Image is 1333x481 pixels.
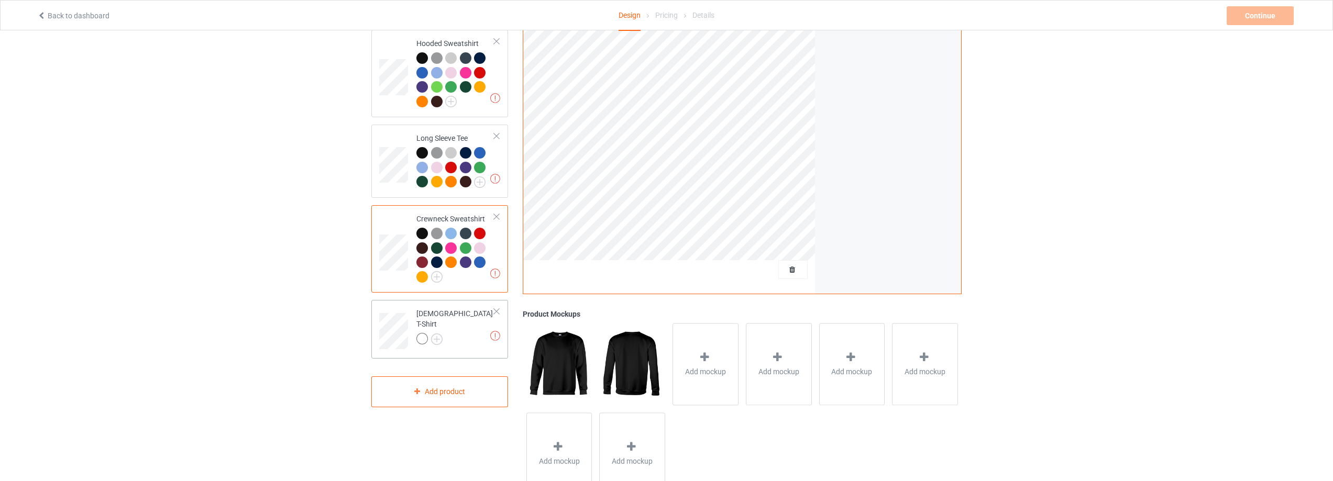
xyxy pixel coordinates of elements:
img: svg+xml;base64,PD94bWwgdmVyc2lvbj0iMS4wIiBlbmNvZGluZz0iVVRGLTgiPz4KPHN2ZyB3aWR0aD0iMjJweCIgaGVpZ2... [445,96,457,107]
img: regular.jpg [526,323,592,405]
div: Long Sleeve Tee [371,125,508,198]
div: Hooded Sweatshirt [416,38,494,106]
div: Pricing [655,1,678,30]
span: Add mockup [612,456,653,466]
div: [DEMOGRAPHIC_DATA] T-Shirt [416,308,494,344]
div: Design [619,1,641,31]
img: exclamation icon [490,93,500,103]
span: Add mockup [831,366,872,377]
img: svg+xml;base64,PD94bWwgdmVyc2lvbj0iMS4wIiBlbmNvZGluZz0iVVRGLTgiPz4KPHN2ZyB3aWR0aD0iMjJweCIgaGVpZ2... [474,176,486,188]
img: svg+xml;base64,PD94bWwgdmVyc2lvbj0iMS4wIiBlbmNvZGluZz0iVVRGLTgiPz4KPHN2ZyB3aWR0aD0iMjJweCIgaGVpZ2... [431,271,443,283]
span: Add mockup [905,366,945,377]
div: Add mockup [819,323,885,405]
a: Back to dashboard [37,12,109,20]
img: exclamation icon [490,331,500,341]
div: Add mockup [746,323,812,405]
div: Add mockup [892,323,958,405]
div: Add mockup [673,323,739,405]
span: Add mockup [685,366,726,377]
span: Add mockup [758,366,799,377]
img: svg+xml;base64,PD94bWwgdmVyc2lvbj0iMS4wIiBlbmNvZGluZz0iVVRGLTgiPz4KPHN2ZyB3aWR0aD0iMjJweCIgaGVpZ2... [431,333,443,345]
img: exclamation icon [490,174,500,184]
img: exclamation icon [490,269,500,278]
div: Hooded Sweatshirt [371,30,508,117]
img: regular.jpg [599,323,665,405]
div: Product Mockups [523,309,962,319]
div: Add product [371,376,508,407]
div: Crewneck Sweatshirt [371,205,508,293]
div: Long Sleeve Tee [416,133,494,187]
span: Add mockup [539,456,580,466]
div: Crewneck Sweatshirt [416,214,494,282]
div: Details [692,1,714,30]
div: [DEMOGRAPHIC_DATA] T-Shirt [371,300,508,359]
